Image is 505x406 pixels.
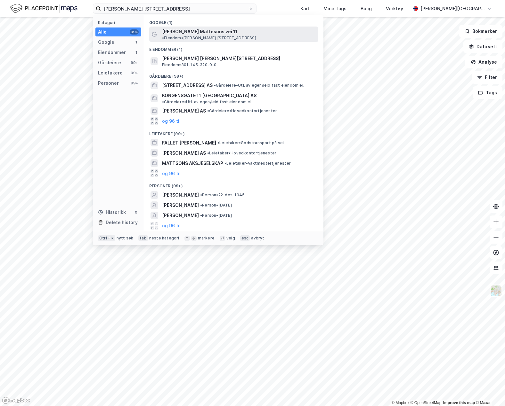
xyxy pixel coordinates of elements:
div: Bolig [361,5,372,12]
div: Google (1) [144,15,323,27]
span: • [217,140,219,145]
div: Kart [300,5,309,12]
div: 1 [134,40,139,45]
div: Kontrollprogram for chat [473,375,505,406]
span: [PERSON_NAME] [162,201,199,209]
div: Mine Tags [323,5,346,12]
span: Gårdeiere • Hovedkontortjenester [207,108,277,113]
button: og 96 til [162,117,181,125]
span: • [207,108,209,113]
span: Leietaker • Godstransport på vei [217,140,284,145]
div: 99+ [130,81,139,86]
div: 0 [134,210,139,215]
a: OpenStreetMap [411,401,442,405]
div: Kategori [98,20,141,25]
a: Mapbox [392,401,409,405]
div: Personer (99+) [144,178,323,190]
span: • [200,213,202,218]
span: KONGENSGATE 11 [GEOGRAPHIC_DATA] AS [162,92,257,99]
button: og 96 til [162,169,181,177]
div: esc [240,235,250,241]
span: Person • 22. des. 1945 [200,192,245,198]
span: [PERSON_NAME] Mattesons vei 11 [162,28,238,35]
span: Eiendom • 301-145-320-0-0 [162,62,217,67]
div: neste kategori [149,236,179,241]
div: avbryt [251,236,264,241]
span: • [162,99,164,104]
div: Gårdeiere (99+) [144,69,323,80]
div: Alle [98,28,107,36]
span: • [224,161,226,166]
img: Z [490,285,502,297]
span: Gårdeiere • Utl. av egen/leid fast eiendom el. [162,99,252,105]
div: Delete history [106,219,138,226]
span: • [162,35,164,40]
span: • [200,192,202,197]
div: [PERSON_NAME][GEOGRAPHIC_DATA] [420,5,485,12]
div: Eiendommer (1) [144,42,323,53]
div: 99+ [130,60,139,65]
button: og 96 til [162,222,181,230]
span: [STREET_ADDRESS] AS [162,82,213,89]
iframe: Chat Widget [473,375,505,406]
div: 99+ [130,29,139,35]
span: Person • [DATE] [200,203,232,208]
span: [PERSON_NAME] [162,212,199,219]
img: logo.f888ab2527a4732fd821a326f86c7f29.svg [10,3,77,14]
div: Google [98,38,114,46]
span: Person • [DATE] [200,213,232,218]
div: tab [138,235,148,241]
span: • [207,151,209,155]
span: Eiendom • [PERSON_NAME] [STREET_ADDRESS] [162,35,256,41]
div: Gårdeiere [98,59,121,66]
span: FALLET [PERSON_NAME] [162,139,216,147]
span: [PERSON_NAME] AS [162,149,206,157]
div: Leietakere (99+) [144,126,323,138]
span: Leietaker • Hovedkontortjenester [207,151,276,156]
a: Improve this map [443,401,475,405]
span: • [214,83,216,88]
button: Datasett [463,40,502,53]
div: markere [198,236,215,241]
span: [PERSON_NAME] AS [162,107,206,115]
div: nytt søk [117,236,134,241]
span: [PERSON_NAME] [PERSON_NAME][STREET_ADDRESS] [162,55,316,62]
button: Analyse [465,56,502,68]
a: Mapbox homepage [2,397,30,404]
div: 99+ [130,70,139,75]
div: Ctrl + k [98,235,115,241]
span: [PERSON_NAME] [162,191,199,199]
div: Historikk [98,208,126,216]
span: • [200,203,202,207]
div: Personer [98,79,119,87]
div: velg [226,236,235,241]
div: Eiendommer [98,49,126,56]
button: Filter [472,71,502,84]
div: Leietakere [98,69,123,77]
button: Tags [473,86,502,99]
button: Bokmerker [459,25,502,38]
div: Verktøy [386,5,403,12]
div: 1 [134,50,139,55]
input: Søk på adresse, matrikkel, gårdeiere, leietakere eller personer [101,4,248,13]
span: MATTSONS AKSJESELSKAP [162,160,223,167]
span: Gårdeiere • Utl. av egen/leid fast eiendom el. [214,83,304,88]
span: Leietaker • Vaktmestertjenester [224,161,291,166]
